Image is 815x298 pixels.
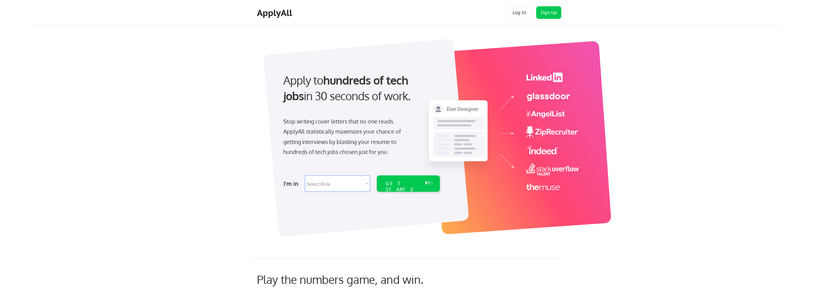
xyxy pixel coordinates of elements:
[283,72,437,104] div: Apply to in 30 seconds of work.
[257,8,294,18] div: ApplyAll
[536,6,561,19] button: Sign Up
[283,116,412,157] div: Stop writing cover letters that no one reads. ApplyAll statistically maximizes your chance of get...
[386,180,419,199] div: GET STARTED
[257,273,451,286] div: Play the numbers game, and win.
[283,73,411,103] strong: hundreds of tech jobs
[284,179,301,189] div: I'm in
[507,6,532,19] button: Log In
